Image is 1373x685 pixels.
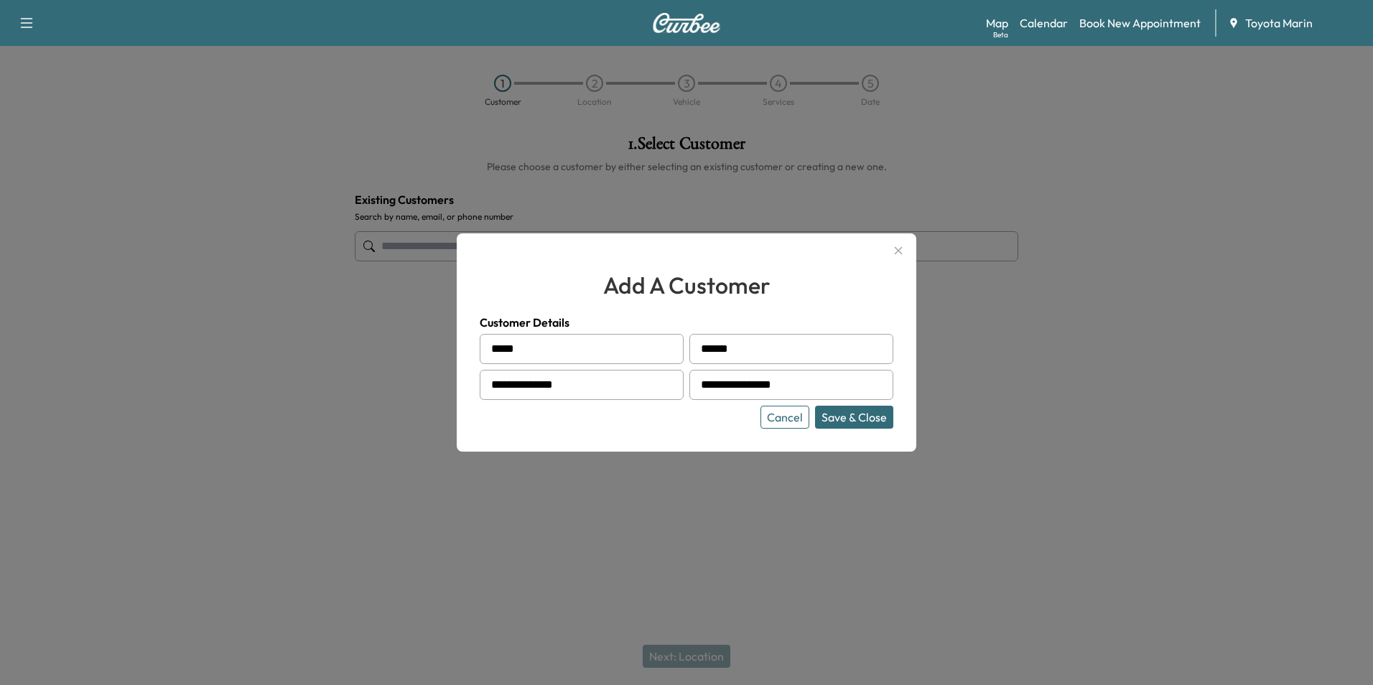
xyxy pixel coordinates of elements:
button: Save & Close [815,406,893,429]
a: MapBeta [986,14,1008,32]
img: Curbee Logo [652,13,721,33]
span: Toyota Marin [1245,14,1313,32]
a: Book New Appointment [1079,14,1201,32]
h2: add a customer [480,268,893,302]
a: Calendar [1020,14,1068,32]
h4: Customer Details [480,314,893,331]
button: Cancel [760,406,809,429]
div: Beta [993,29,1008,40]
